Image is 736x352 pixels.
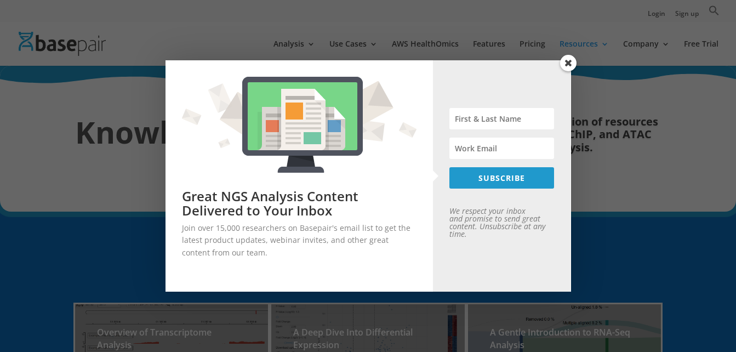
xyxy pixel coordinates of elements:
[449,206,545,239] em: We respect your inbox and promise to send great content. Unsubscribe at any time.
[182,189,417,218] h2: Great NGS Analysis Content Delivered to Your Inbox
[449,138,555,159] input: Work Email
[182,222,417,259] p: Join over 15,000 researchers on Basepair's email list to get the latest product updates, webinar ...
[174,69,425,181] img: Great NGS Analysis Content Delivered to Your Inbox
[449,108,555,129] input: First & Last Name
[449,167,555,189] button: SUBSCRIBE
[478,173,525,183] span: SUBSCRIBE
[681,297,723,339] iframe: Drift Widget Chat Controller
